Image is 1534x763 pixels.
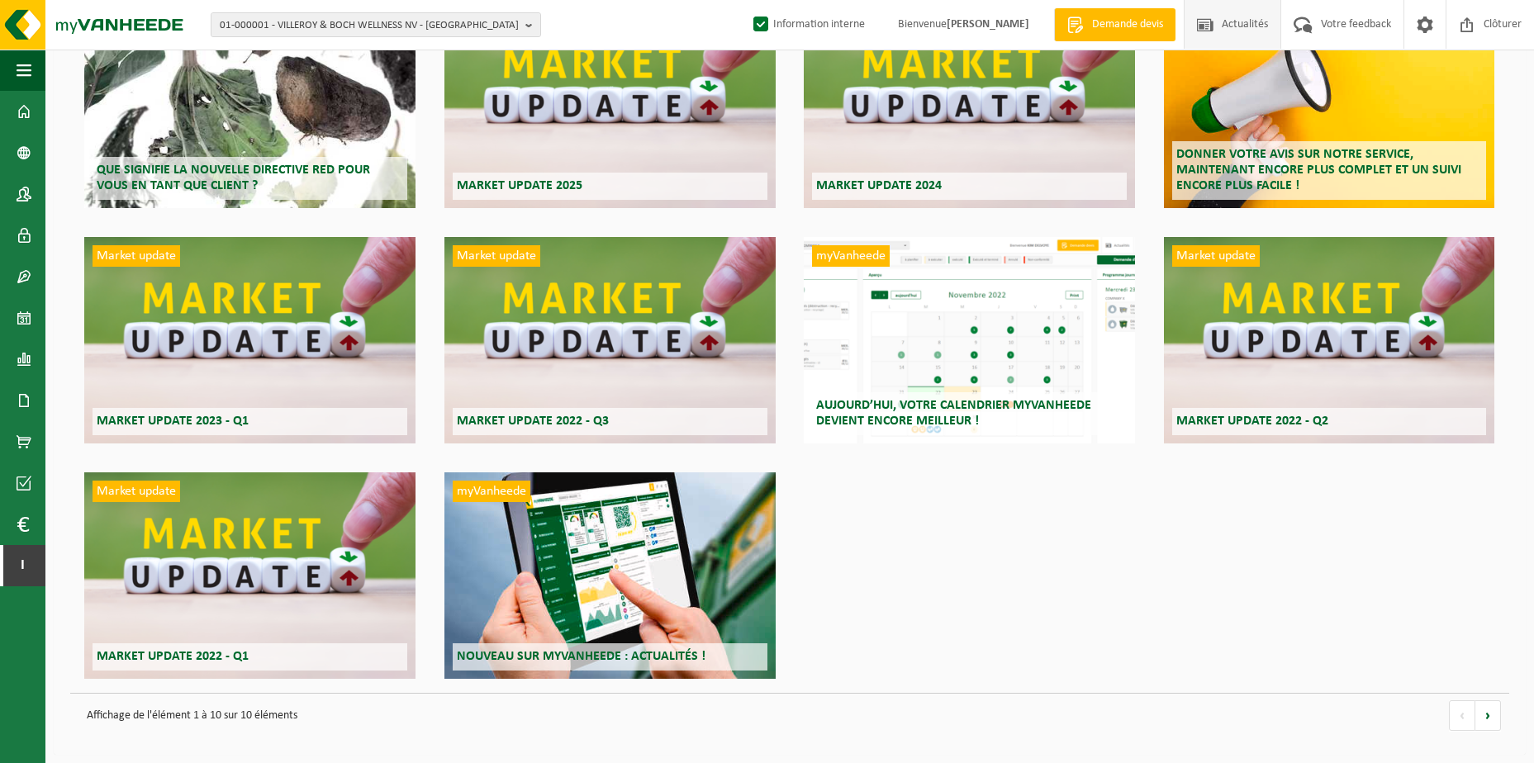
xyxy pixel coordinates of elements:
button: 01-000001 - VILLEROY & BOCH WELLNESS NV - [GEOGRAPHIC_DATA] [211,12,541,37]
strong: [PERSON_NAME] [947,18,1029,31]
span: myVanheede [453,481,530,502]
a: vorige [1449,700,1475,731]
span: Market update 2022 - Q2 [1176,415,1328,428]
label: Information interne [750,12,865,37]
span: 01-000001 - VILLEROY & BOCH WELLNESS NV - [GEOGRAPHIC_DATA] [220,13,519,38]
a: myVanheede Nouveau sur myVanheede : Actualités ! [444,472,776,679]
span: Demande devis [1088,17,1167,33]
a: Market update Market update 2023 - Q1 [84,237,416,443]
a: Demande devis [1054,8,1175,41]
span: Donner votre avis sur notre service, maintenant encore plus complet et un suivi encore plus facile ! [1176,148,1461,192]
a: volgende [1475,700,1501,731]
a: Market update Market update 2022 - Q1 [84,472,416,679]
span: Market update 2022 - Q3 [457,415,609,428]
span: Nouveau sur myVanheede : Actualités ! [457,650,705,663]
a: Market update Market update 2022 - Q2 [1164,237,1495,443]
a: Que signifie la nouvelle directive RED pour vous en tant que client ? [84,2,416,208]
span: Aujourd’hui, votre calendrier myVanheede devient encore meilleur ! [816,399,1091,428]
span: Market update 2023 - Q1 [97,415,249,428]
span: myVanheede [812,245,890,267]
span: Market update [93,245,180,267]
span: Market update 2025 [457,179,582,192]
span: Market update [1172,245,1260,267]
a: myVanheede Aujourd’hui, votre calendrier myVanheede devient encore meilleur ! [804,237,1135,443]
span: Market update [453,245,540,267]
span: Que signifie la nouvelle directive RED pour vous en tant que client ? [97,163,370,192]
span: Market update 2022 - Q1 [97,650,249,663]
span: Market update [93,481,180,502]
p: Affichage de l'élément 1 à 10 sur 10 éléments [78,702,1432,730]
span: Market update 2024 [816,179,942,192]
span: I [17,545,29,586]
a: Market update Market update 2025 [444,2,776,208]
a: Market update Market update 2024 [804,2,1135,208]
a: myVanheede Donner votre avis sur notre service, maintenant encore plus complet et un suivi encore... [1164,2,1495,208]
a: Market update Market update 2022 - Q3 [444,237,776,443]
